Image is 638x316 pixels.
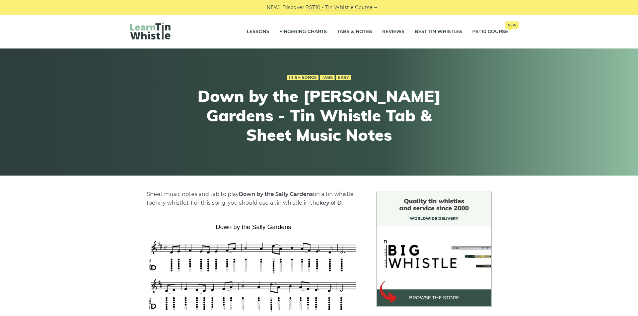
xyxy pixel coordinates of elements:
a: Lessons [247,23,269,40]
a: Tabs [320,75,335,80]
img: LearnTinWhistle.com [130,22,170,39]
a: Easy [336,75,351,80]
a: PST10 CourseNew [472,23,508,40]
a: Best Tin Whistles [415,23,462,40]
span: New [505,21,519,29]
strong: key of D [320,200,342,206]
p: Sheet music notes and tab to play on a tin whistle (penny whistle). For this song, you should use... [147,190,360,207]
a: Reviews [382,23,405,40]
h1: Down by the [PERSON_NAME] Gardens - Tin Whistle Tab & Sheet Music Notes [196,87,442,144]
img: BigWhistle Tin Whistle Store [376,192,492,307]
a: Fingering Charts [279,23,327,40]
a: Irish Songs [287,75,318,80]
a: Tabs & Notes [337,23,372,40]
strong: Down by the Sally Gardens [239,191,313,197]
